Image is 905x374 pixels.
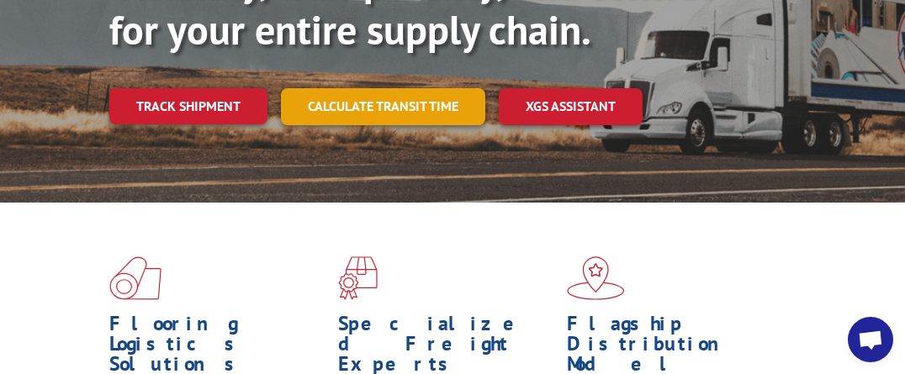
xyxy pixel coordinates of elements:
[848,317,893,362] div: Open chat
[109,88,267,124] a: Track shipment
[109,256,161,300] img: xgs-icon-total-supply-chain-intelligence-red
[567,256,625,300] img: xgs-icon-flagship-distribution-model-red
[338,256,378,300] img: xgs-icon-focused-on-flooring-red
[499,88,643,124] a: XGS ASSISTANT
[281,88,485,124] a: Calculate transit time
